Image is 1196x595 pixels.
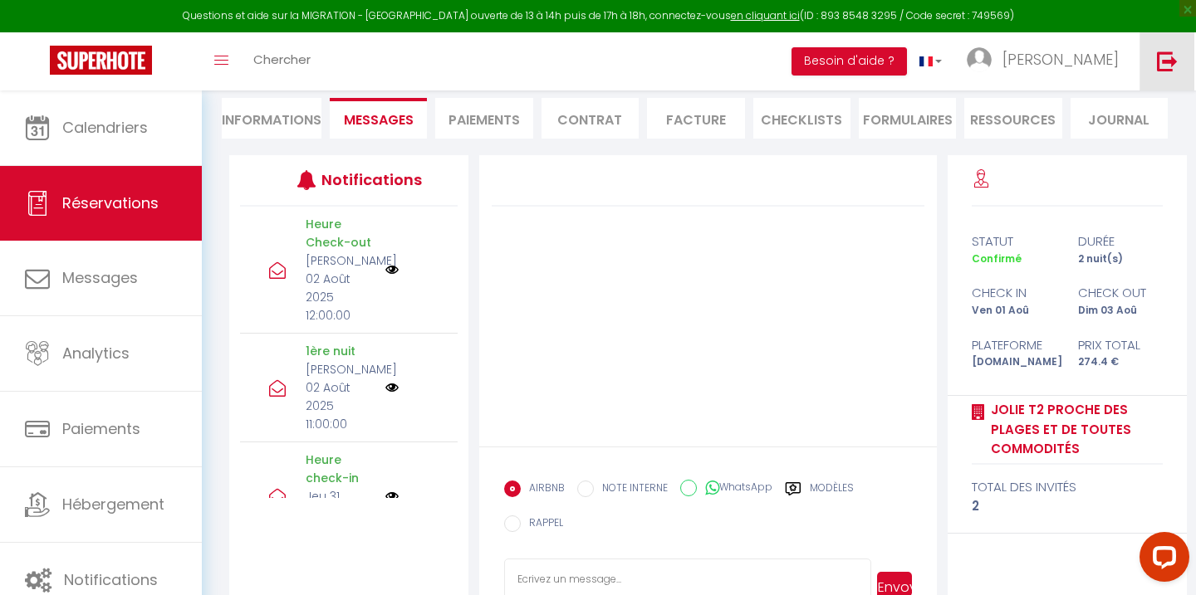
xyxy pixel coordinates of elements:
[542,98,639,139] li: Contrat
[222,98,321,139] li: Informations
[385,381,399,394] img: NO IMAGE
[731,8,800,22] a: en cliquant ici
[967,47,992,72] img: ...
[1067,303,1174,319] div: Dim 03 Aoû
[62,117,148,138] span: Calendriers
[961,354,1067,370] div: [DOMAIN_NAME]
[972,251,1022,266] span: Confirmé
[961,303,1067,319] div: Ven 01 Aoû
[385,263,399,276] img: NO IMAGE
[594,480,668,499] label: NOTE INTERNE
[647,98,744,139] li: Facture
[792,47,907,76] button: Besoin d'aide ?
[961,232,1067,251] div: statut
[321,161,412,198] h3: Notifications
[1067,335,1174,355] div: Prix total
[62,494,164,515] span: Hébergement
[306,251,375,324] p: [PERSON_NAME] 02 Août 2025 12:00:00
[964,98,1061,139] li: Ressources
[385,490,399,503] img: NO IMAGE
[859,98,956,139] li: FORMULAIRES
[961,335,1067,355] div: Plateforme
[810,480,854,501] label: Modèles
[50,46,152,75] img: Super Booking
[62,418,140,439] span: Paiements
[62,193,159,213] span: Réservations
[1067,232,1174,251] div: durée
[954,32,1140,90] a: ... [PERSON_NAME]
[961,283,1067,303] div: check in
[521,480,565,499] label: AIRBNB
[253,51,311,68] span: Chercher
[1067,354,1174,370] div: 274.4 €
[1126,525,1196,595] iframe: LiveChat chat widget
[1067,283,1174,303] div: check out
[241,32,323,90] a: Chercher
[435,98,532,139] li: Paiements
[1071,98,1168,139] li: Journal
[521,515,563,534] label: RAPPEL
[64,569,158,590] span: Notifications
[972,477,1164,497] div: total des invités
[306,215,375,251] p: Heure Check-out
[306,487,375,542] p: Jeu 31 Juillet 2025 12:00:00
[62,343,130,363] span: Analytics
[753,98,850,139] li: CHECKLISTS
[344,110,414,129] span: Messages
[697,480,772,498] label: WhatsApp
[306,360,375,433] p: [PERSON_NAME] 02 Août 2025 11:00:00
[306,451,375,487] p: Heure check-in
[1157,51,1178,71] img: logout
[306,342,375,360] p: 1ère nuit
[62,267,138,288] span: Messages
[985,400,1164,459] a: Jolie T2 proche des plages et de toutes commodités
[1002,49,1119,70] span: [PERSON_NAME]
[972,496,1164,516] div: 2
[1067,251,1174,267] div: 2 nuit(s)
